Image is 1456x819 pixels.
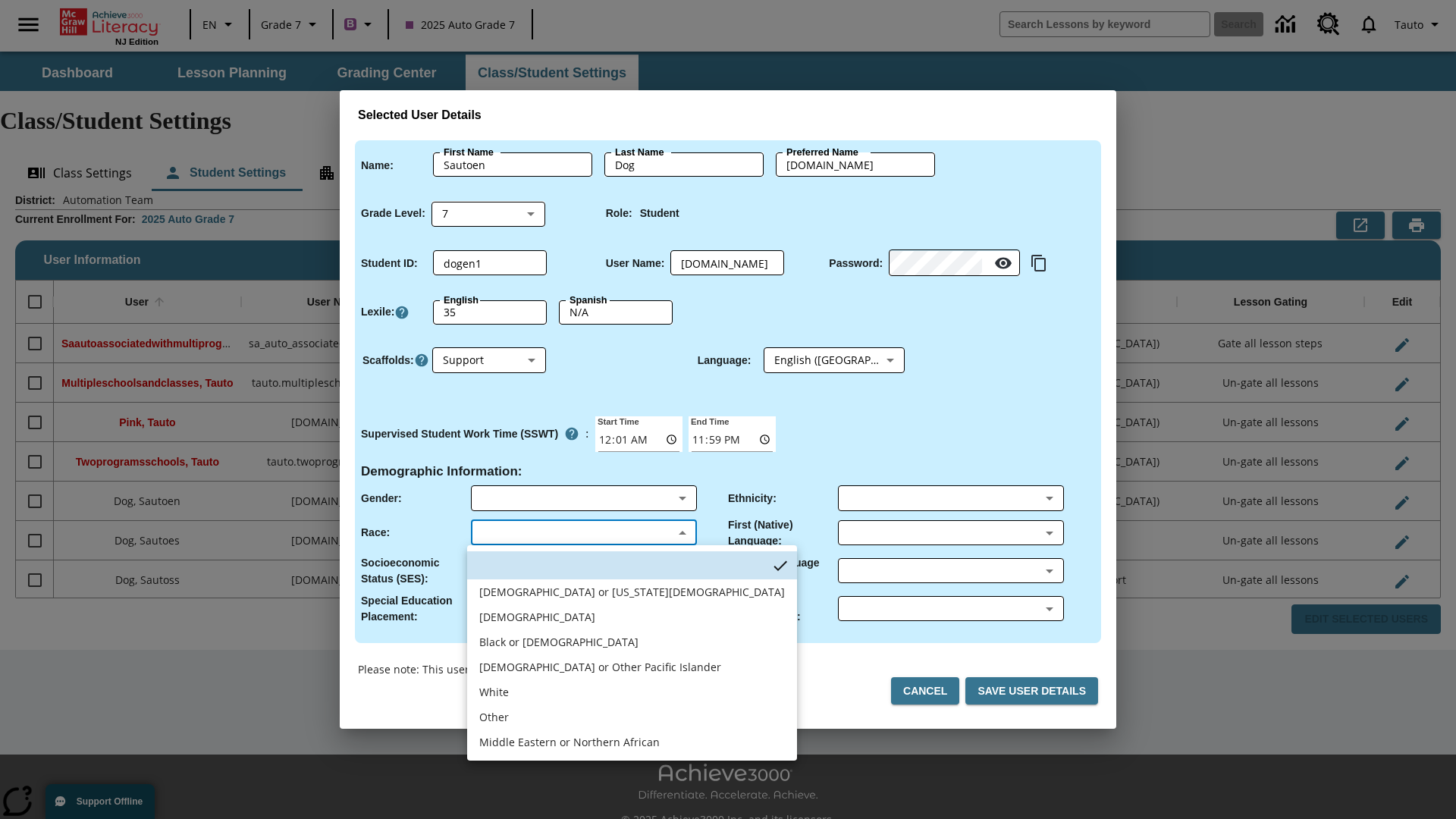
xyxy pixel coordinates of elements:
[467,730,797,755] li: Middle Eastern or Northern African
[479,734,660,750] div: Middle Eastern or Northern African
[467,604,797,629] li: Asian
[467,704,797,730] li: Other
[479,634,639,650] div: Black or African American
[479,684,509,700] div: White
[467,551,797,579] li: No Item Selected
[467,629,797,654] li: Black or African American
[467,654,797,679] li: Native Hawaiian or Other Pacific Islander
[479,584,785,600] div: American Indian or Alaska Native
[479,709,509,725] div: Other
[479,609,595,625] div: Asian
[479,659,721,675] div: Native Hawaiian or Other Pacific Islander
[467,579,797,604] li: American Indian or Alaska Native
[467,679,797,704] li: White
